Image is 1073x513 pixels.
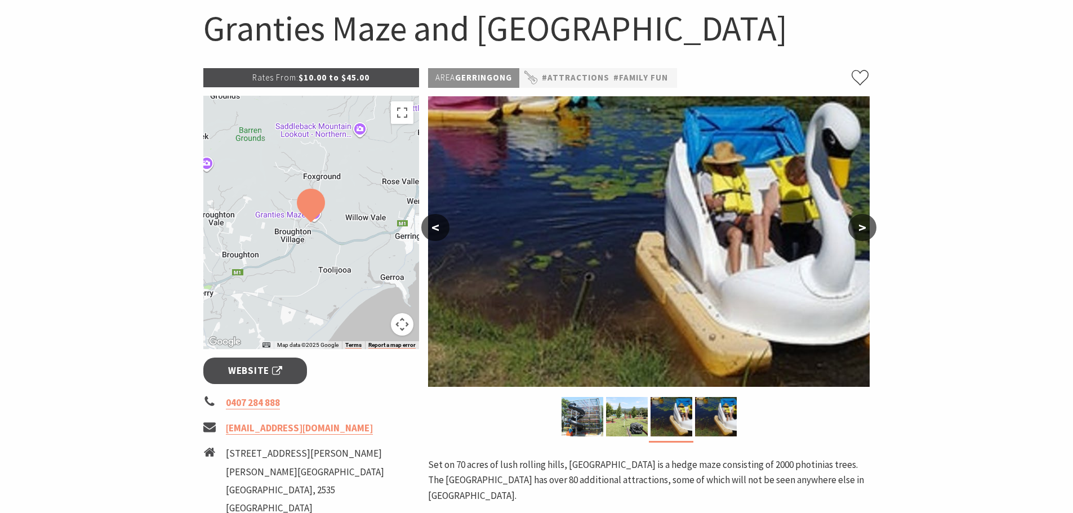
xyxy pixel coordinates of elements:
img: Google [206,334,243,349]
span: Rates From: [252,72,299,83]
span: Map data ©2025 Google [277,342,339,348]
a: #Attractions [542,71,609,85]
span: Area [435,72,455,83]
button: Keyboard shortcuts [262,341,270,349]
a: Website [203,358,308,384]
a: 0407 284 888 [226,396,280,409]
p: Gerringong [428,68,519,88]
button: < [421,214,449,241]
a: Report a map error [368,342,416,349]
img: Granties Slide [562,397,603,436]
button: Map camera controls [391,313,413,336]
button: Toggle fullscreen view [391,101,413,124]
a: #Family Fun [613,71,668,85]
button: > [848,214,876,241]
li: [PERSON_NAME][GEOGRAPHIC_DATA] [226,465,384,480]
img: Fun Park [428,96,870,387]
img: Fun Park [651,397,692,436]
li: [GEOGRAPHIC_DATA], 2535 [226,483,384,498]
img: Fun Park [695,397,737,436]
a: Open this area in Google Maps (opens a new window) [206,334,243,349]
h1: Granties Maze and [GEOGRAPHIC_DATA] [203,6,870,51]
span: Website [228,363,282,378]
p: $10.00 to $45.00 [203,68,420,87]
p: Set on 70 acres of lush rolling hills, [GEOGRAPHIC_DATA] is a hedge maze consisting of 2000 photi... [428,457,870,503]
li: [STREET_ADDRESS][PERSON_NAME] [226,446,384,461]
a: [EMAIL_ADDRESS][DOMAIN_NAME] [226,422,373,435]
a: Terms (opens in new tab) [345,342,362,349]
